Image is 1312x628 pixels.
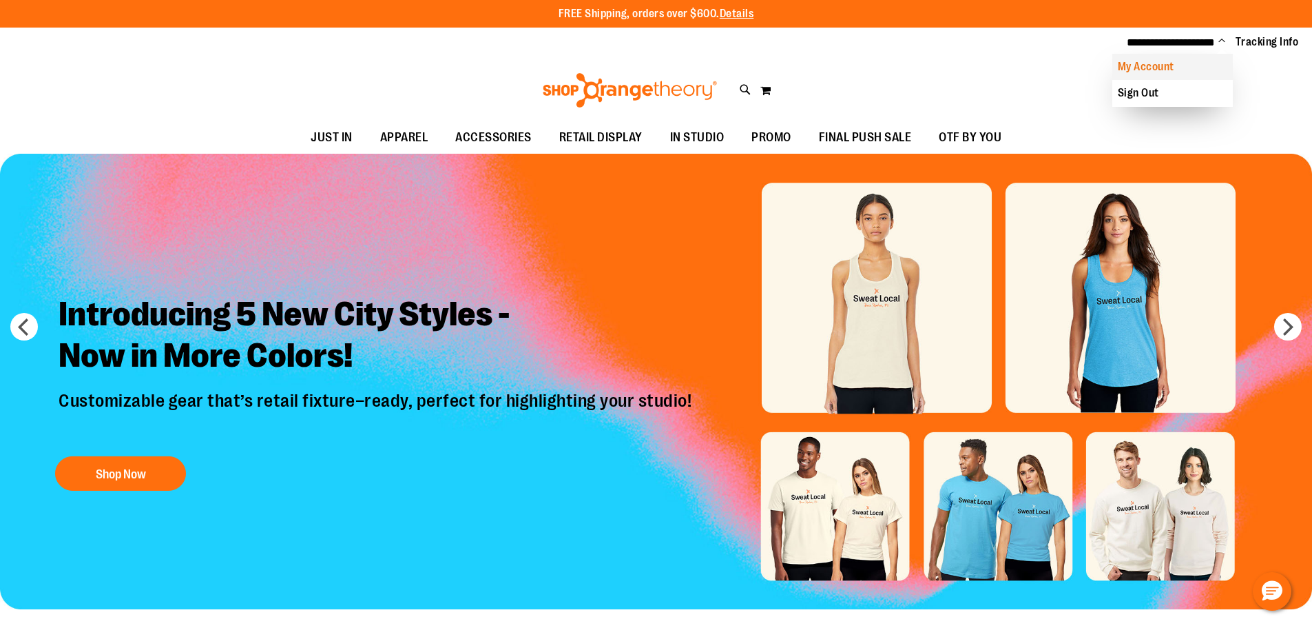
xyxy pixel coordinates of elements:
img: Shop Orangetheory [541,73,719,108]
span: ACCESSORIES [455,122,532,153]
span: JUST IN [311,122,353,153]
span: FINAL PUSH SALE [819,122,912,153]
button: next [1274,313,1302,341]
a: Introducing 5 New City Styles -Now in More Colors! Customizable gear that’s retail fixture–ready,... [48,283,705,497]
a: APPAREL [366,122,442,154]
p: FREE Shipping, orders over $600. [559,6,754,22]
span: IN STUDIO [670,122,725,153]
button: Hello, have a question? Let’s chat. [1253,572,1291,611]
span: RETAIL DISPLAY [559,122,643,153]
a: Tracking Info [1236,34,1299,50]
button: prev [10,313,38,341]
span: APPAREL [380,122,428,153]
span: PROMO [751,122,791,153]
a: ACCESSORIES [441,122,545,154]
a: IN STUDIO [656,122,738,154]
button: Shop Now [55,456,186,491]
a: JUST IN [297,122,366,154]
a: My Account [1112,54,1233,80]
p: Customizable gear that’s retail fixture–ready, perfect for highlighting your studio! [48,389,705,442]
h2: Introducing 5 New City Styles - Now in More Colors! [48,283,705,389]
a: FINAL PUSH SALE [805,122,926,154]
a: RETAIL DISPLAY [545,122,656,154]
a: Sign Out [1112,80,1233,106]
a: PROMO [738,122,805,154]
a: Details [720,8,754,20]
span: OTF BY YOU [939,122,1001,153]
button: Account menu [1218,35,1225,49]
a: OTF BY YOU [925,122,1015,154]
